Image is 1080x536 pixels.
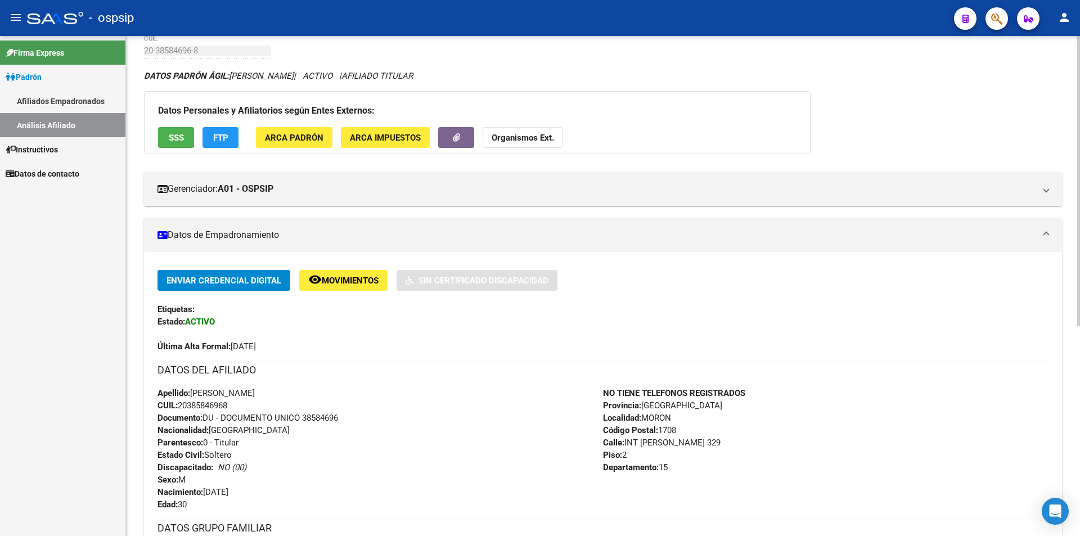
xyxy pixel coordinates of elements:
[157,362,1048,378] h3: DATOS DEL AFILIADO
[265,133,323,143] span: ARCA Padrón
[6,71,42,83] span: Padrón
[157,400,227,411] span: 20385846968
[603,388,745,398] strong: NO TIENE TELEFONOS REGISTRADOS
[89,6,134,30] span: - ospsip
[158,127,194,148] button: SSS
[185,317,215,327] strong: ACTIVO
[492,133,554,143] strong: Organismos Ext.
[341,127,430,148] button: ARCA Impuestos
[169,133,184,143] span: SSS
[157,413,202,423] strong: Documento:
[1057,11,1071,24] mat-icon: person
[308,273,322,286] mat-icon: remove_red_eye
[157,487,203,497] strong: Nacimiento:
[603,438,721,448] span: INT [PERSON_NAME] 329
[144,71,229,81] strong: DATOS PADRÓN ÁGIL:
[157,499,178,510] strong: Edad:
[157,462,213,472] strong: Discapacitado:
[157,487,228,497] span: [DATE]
[157,450,204,460] strong: Estado Civil:
[157,499,187,510] span: 30
[483,127,563,148] button: Organismos Ext.
[218,183,273,195] strong: A01 - OSPSIP
[603,413,671,423] span: MORON
[603,425,658,435] strong: Código Postal:
[1042,498,1069,525] div: Open Intercom Messenger
[218,462,246,472] i: NO (00)
[603,450,627,460] span: 2
[322,276,379,286] span: Movimientos
[157,425,209,435] strong: Nacionalidad:
[157,475,178,485] strong: Sexo:
[603,400,722,411] span: [GEOGRAPHIC_DATA]
[166,276,281,286] span: Enviar Credencial Digital
[603,462,668,472] span: 15
[157,413,338,423] span: DU - DOCUMENTO UNICO 38584696
[144,218,1062,252] mat-expansion-panel-header: Datos de Empadronamiento
[202,127,238,148] button: FTP
[157,425,290,435] span: [GEOGRAPHIC_DATA]
[157,388,190,398] strong: Apellido:
[144,172,1062,206] mat-expansion-panel-header: Gerenciador:A01 - OSPSIP
[157,400,178,411] strong: CUIL:
[341,71,413,81] span: AFILIADO TITULAR
[157,438,238,448] span: 0 - Titular
[157,317,185,327] strong: Estado:
[213,133,228,143] span: FTP
[9,11,22,24] mat-icon: menu
[299,270,388,291] button: Movimientos
[157,450,232,460] span: Soltero
[158,103,796,119] h3: Datos Personales y Afiliatorios según Entes Externos:
[418,276,548,286] span: Sin Certificado Discapacidad
[157,475,186,485] span: M
[157,304,195,314] strong: Etiquetas:
[157,341,231,352] strong: Última Alta Formal:
[157,520,1048,536] h3: DATOS GRUPO FAMILIAR
[6,143,58,156] span: Instructivos
[256,127,332,148] button: ARCA Padrón
[350,133,421,143] span: ARCA Impuestos
[603,400,641,411] strong: Provincia:
[603,425,676,435] span: 1708
[157,229,1035,241] mat-panel-title: Datos de Empadronamiento
[157,341,256,352] span: [DATE]
[144,71,413,81] i: | ACTIVO |
[603,413,641,423] strong: Localidad:
[6,47,64,59] span: Firma Express
[157,183,1035,195] mat-panel-title: Gerenciador:
[397,270,557,291] button: Sin Certificado Discapacidad
[157,270,290,291] button: Enviar Credencial Digital
[6,168,79,180] span: Datos de contacto
[603,462,659,472] strong: Departamento:
[157,438,203,448] strong: Parentesco:
[157,388,255,398] span: [PERSON_NAME]
[603,450,622,460] strong: Piso:
[144,71,294,81] span: [PERSON_NAME]
[603,438,624,448] strong: Calle:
